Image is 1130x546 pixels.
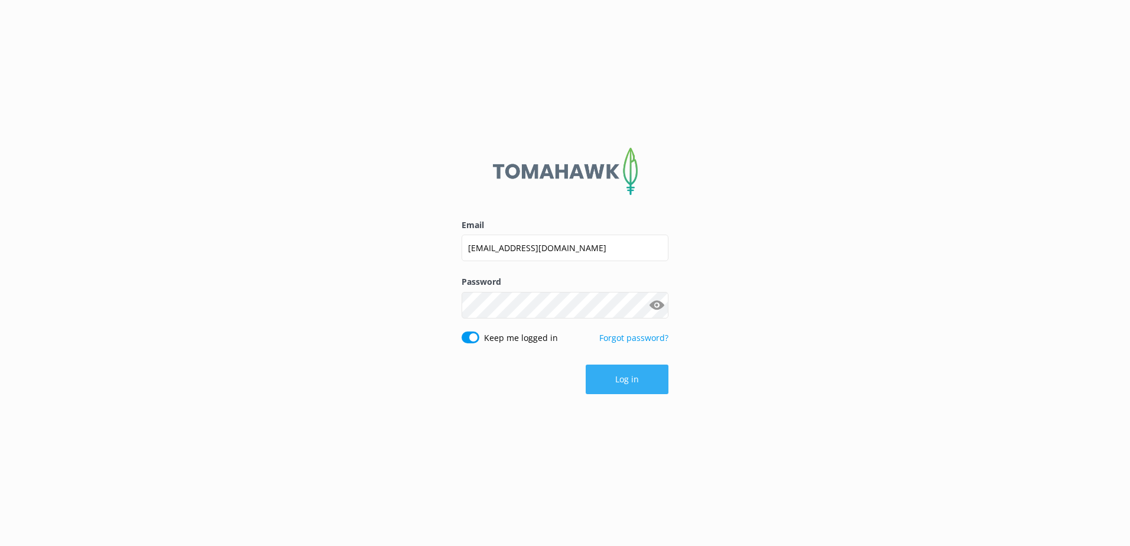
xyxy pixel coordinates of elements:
a: Forgot password? [599,332,668,343]
input: user@emailaddress.com [462,235,668,261]
label: Password [462,275,668,288]
button: Log in [586,365,668,394]
button: Show password [645,293,668,317]
label: Keep me logged in [484,331,558,344]
img: 2-1647550015.png [493,148,638,195]
label: Email [462,219,668,232]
